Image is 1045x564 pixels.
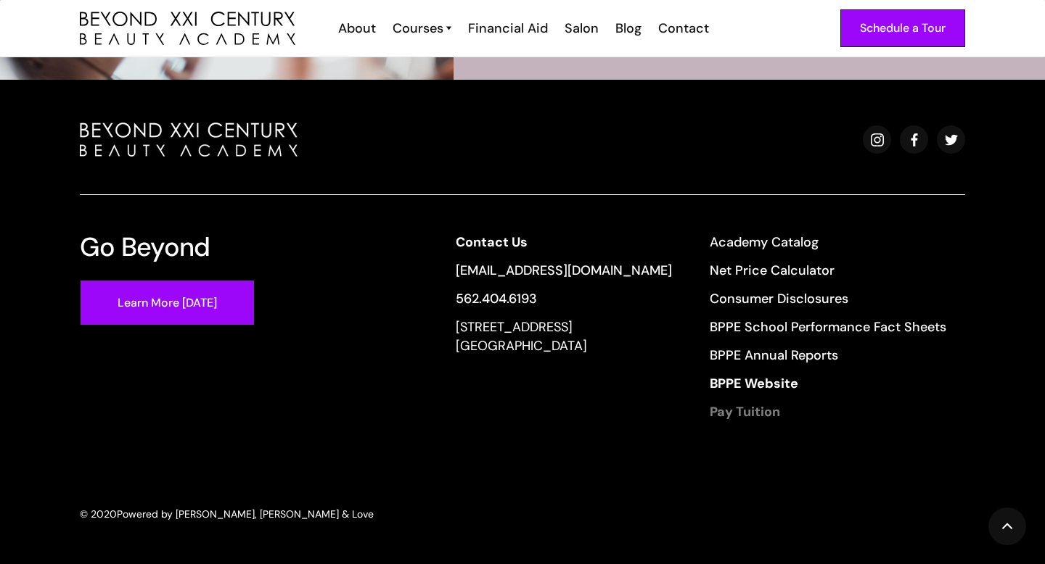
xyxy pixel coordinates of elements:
[80,123,298,157] img: beyond beauty logo
[80,506,117,522] div: © 2020
[606,19,649,38] a: Blog
[710,374,946,393] a: BPPE Website
[649,19,716,38] a: Contact
[329,19,383,38] a: About
[456,261,672,280] a: [EMAIL_ADDRESS][DOMAIN_NAME]
[710,289,946,308] a: Consumer Disclosures
[393,19,451,38] a: Courses
[710,318,946,336] a: BPPE School Performance Fact Sheets
[710,233,946,252] a: Academy Catalog
[710,403,780,420] strong: Pay Tuition
[710,402,946,421] a: Pay Tuition
[80,233,210,261] h3: Go Beyond
[393,19,443,38] div: Courses
[456,233,528,251] strong: Contact Us
[456,289,672,308] a: 562.404.6193
[80,12,295,46] a: home
[710,346,946,365] a: BPPE Annual Reports
[658,19,709,38] div: Contact
[80,280,255,325] a: Learn More [DATE]
[860,19,946,38] div: Schedule a Tour
[117,506,374,522] div: Powered by [PERSON_NAME], [PERSON_NAME] & Love
[468,19,548,38] div: Financial Aid
[615,19,642,38] div: Blog
[710,375,798,392] strong: BPPE Website
[338,19,376,38] div: About
[565,19,599,38] div: Salon
[456,318,672,355] div: [STREET_ADDRESS] [GEOGRAPHIC_DATA]
[80,12,295,46] img: beyond 21st century beauty academy logo
[555,19,606,38] a: Salon
[456,233,672,252] a: Contact Us
[459,19,555,38] a: Financial Aid
[840,9,965,47] a: Schedule a Tour
[710,261,946,280] a: Net Price Calculator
